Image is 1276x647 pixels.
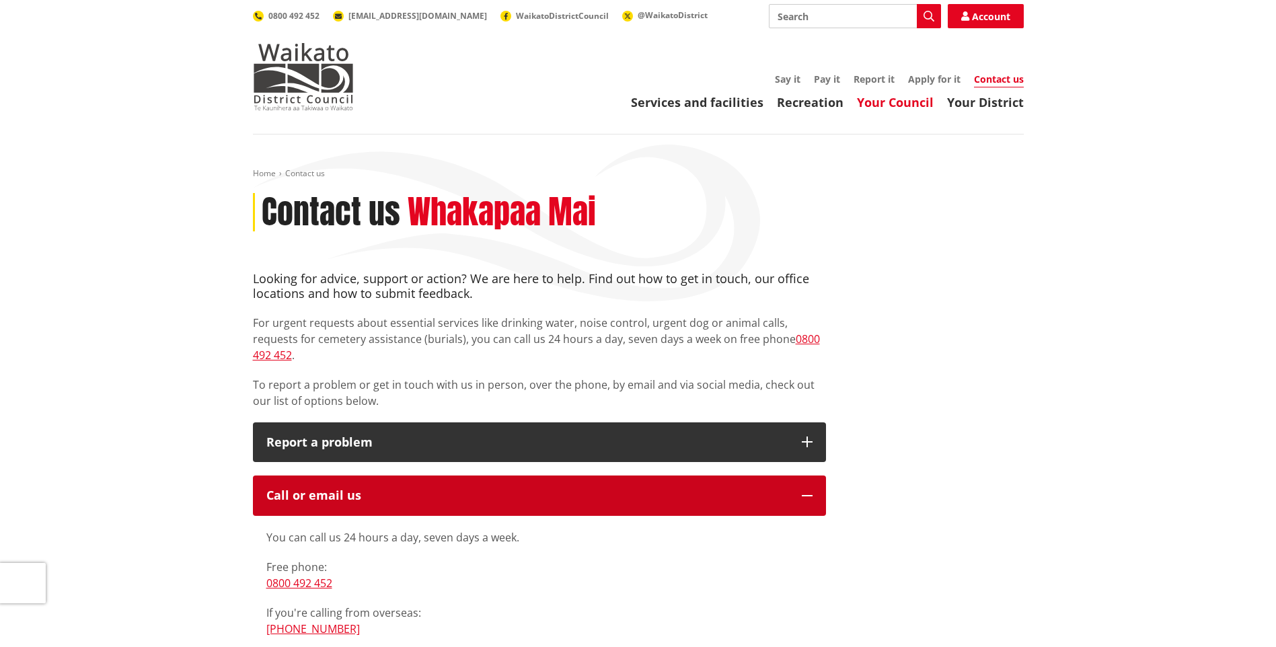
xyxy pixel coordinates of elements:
[253,167,276,179] a: Home
[266,559,813,591] p: Free phone:
[266,529,813,545] p: You can call us 24 hours a day, seven days a week.
[775,73,800,85] a: Say it
[857,94,934,110] a: Your Council
[253,377,826,409] p: To report a problem or get in touch with us in person, over the phone, by email and via social me...
[408,193,596,232] h2: Whakapaa Mai
[500,10,609,22] a: WaikatoDistrictCouncil
[638,9,708,21] span: @WaikatoDistrict
[253,475,826,516] button: Call or email us
[253,10,320,22] a: 0800 492 452
[854,73,895,85] a: Report it
[266,621,360,636] a: [PHONE_NUMBER]
[974,73,1024,87] a: Contact us
[253,315,826,363] p: For urgent requests about essential services like drinking water, noise control, urgent dog or an...
[268,10,320,22] span: 0800 492 452
[253,272,826,301] h4: Looking for advice, support or action? We are here to help. Find out how to get in touch, our off...
[253,332,820,363] a: 0800 492 452
[266,576,332,591] a: 0800 492 452
[266,489,788,502] div: Call or email us
[266,436,788,449] p: Report a problem
[769,4,941,28] input: Search input
[285,167,325,179] span: Contact us
[947,94,1024,110] a: Your District
[948,4,1024,28] a: Account
[631,94,763,110] a: Services and facilities
[266,605,813,637] p: If you're calling from overseas:
[253,422,826,463] button: Report a problem
[262,193,400,232] h1: Contact us
[333,10,487,22] a: [EMAIL_ADDRESS][DOMAIN_NAME]
[253,168,1024,180] nav: breadcrumb
[814,73,840,85] a: Pay it
[777,94,843,110] a: Recreation
[253,43,354,110] img: Waikato District Council - Te Kaunihera aa Takiwaa o Waikato
[908,73,961,85] a: Apply for it
[622,9,708,21] a: @WaikatoDistrict
[348,10,487,22] span: [EMAIL_ADDRESS][DOMAIN_NAME]
[516,10,609,22] span: WaikatoDistrictCouncil
[1214,591,1263,639] iframe: Messenger Launcher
